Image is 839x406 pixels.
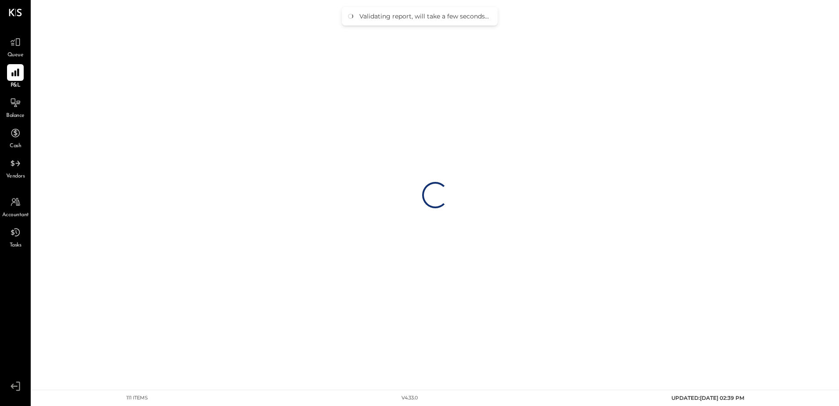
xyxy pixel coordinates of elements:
span: UPDATED: [DATE] 02:39 PM [671,395,744,401]
a: Balance [0,94,30,120]
a: Cash [0,125,30,150]
a: Accountant [0,194,30,219]
div: Validating report, will take a few seconds... [359,12,489,20]
span: Tasks [10,242,22,250]
a: Tasks [0,224,30,250]
a: P&L [0,64,30,90]
a: Queue [0,34,30,59]
a: Vendors [0,155,30,181]
div: v 4.33.0 [402,395,418,402]
span: Vendors [6,173,25,181]
span: Balance [6,112,25,120]
div: 111 items [126,395,148,402]
span: Accountant [2,211,29,219]
span: Queue [7,51,24,59]
span: Cash [10,142,21,150]
span: P&L [11,82,21,90]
